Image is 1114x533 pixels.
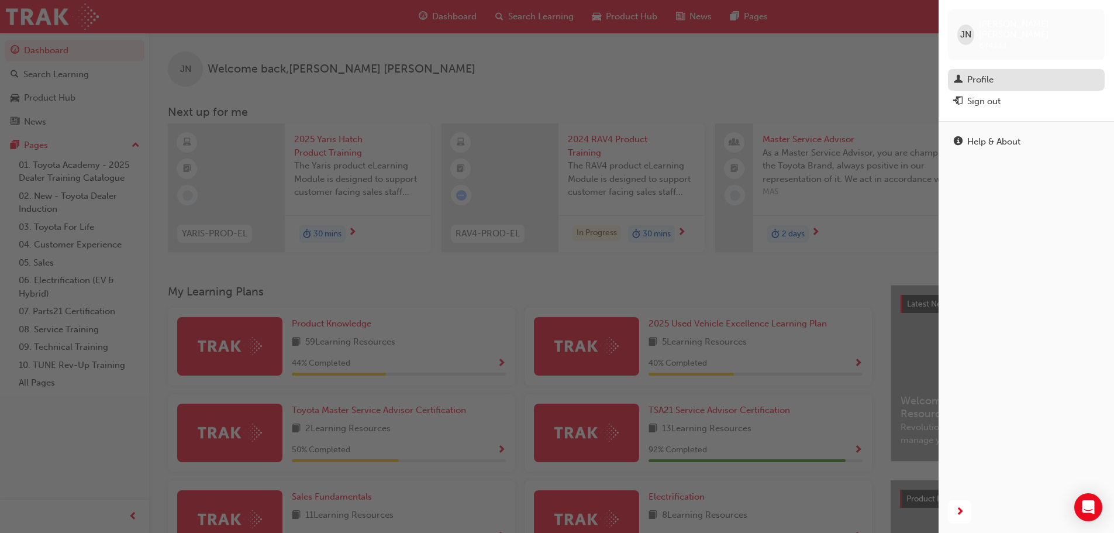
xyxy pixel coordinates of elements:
[948,131,1105,153] a: Help & About
[954,137,963,147] span: info-icon
[1074,493,1102,521] div: Open Intercom Messenger
[954,97,963,107] span: exit-icon
[954,75,963,85] span: man-icon
[967,135,1020,149] div: Help & About
[979,40,1007,50] span: 644333
[967,95,1001,108] div: Sign out
[948,91,1105,112] button: Sign out
[979,19,1095,40] span: [PERSON_NAME] [PERSON_NAME]
[960,28,971,42] span: JN
[948,69,1105,91] a: Profile
[956,505,964,520] span: next-icon
[967,73,994,87] div: Profile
